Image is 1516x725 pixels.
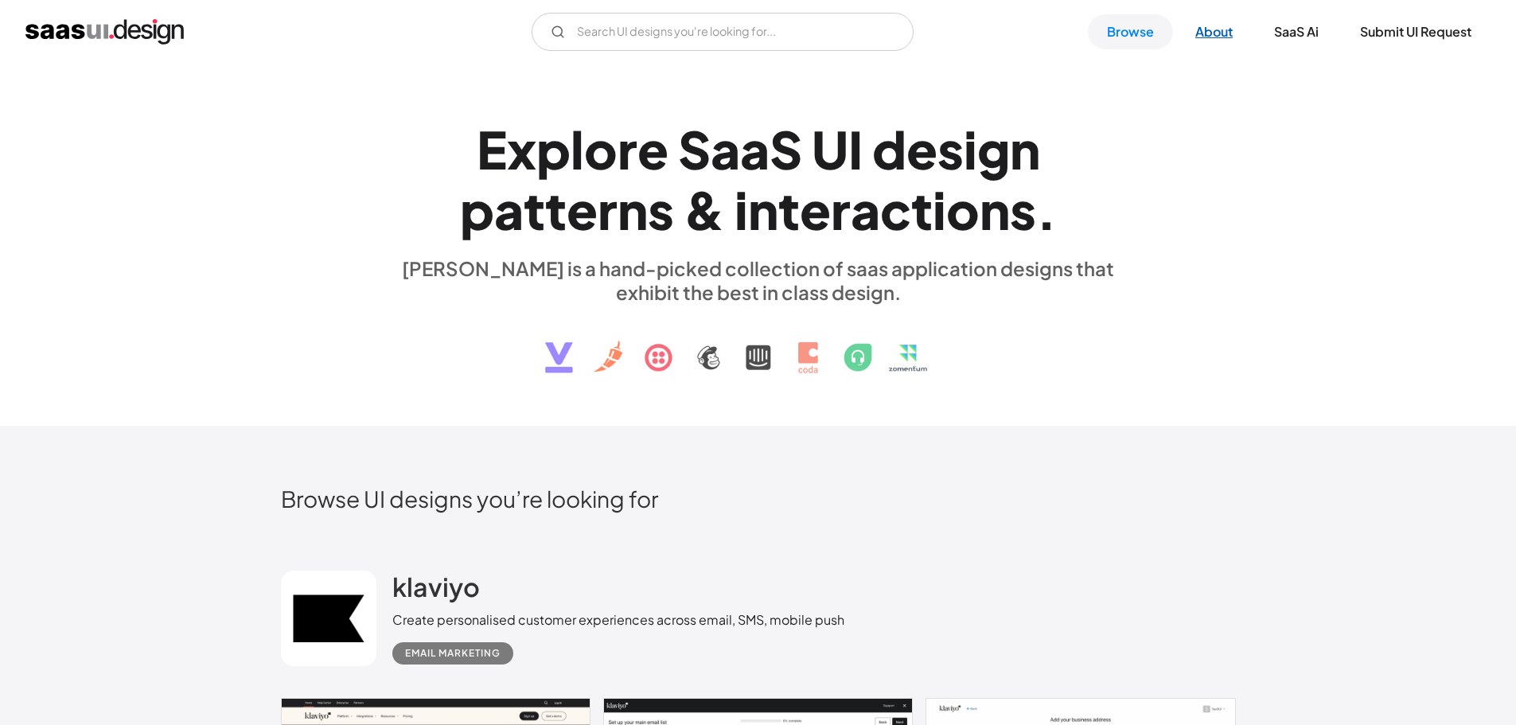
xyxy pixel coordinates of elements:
[1255,14,1338,49] a: SaaS Ai
[872,119,906,180] div: d
[25,19,184,45] a: home
[980,179,1010,240] div: n
[770,119,802,180] div: S
[964,119,977,180] div: i
[598,179,618,240] div: r
[1341,14,1491,49] a: Submit UI Request
[524,179,545,240] div: t
[392,256,1124,304] div: [PERSON_NAME] is a hand-picked collection of saas application designs that exhibit the best in cl...
[392,610,844,630] div: Create personalised customer experiences across email, SMS, mobile push
[684,179,725,240] div: &
[392,571,480,610] a: klaviyo
[748,179,778,240] div: n
[460,179,494,240] div: p
[405,644,501,663] div: Email Marketing
[532,13,914,51] form: Email Form
[831,179,851,240] div: r
[740,119,770,180] div: a
[937,119,964,180] div: s
[848,119,863,180] div: I
[946,179,980,240] div: o
[517,304,1000,387] img: text, icon, saas logo
[648,179,674,240] div: s
[906,119,937,180] div: e
[281,485,1236,513] h2: Browse UI designs you’re looking for
[911,179,933,240] div: t
[851,179,880,240] div: a
[571,119,584,180] div: l
[584,119,618,180] div: o
[1088,14,1173,49] a: Browse
[637,119,668,180] div: e
[392,571,480,602] h2: klaviyo
[1010,119,1040,180] div: n
[618,119,637,180] div: r
[678,119,711,180] div: S
[1036,179,1057,240] div: .
[977,119,1010,180] div: g
[778,179,800,240] div: t
[477,119,507,180] div: E
[545,179,567,240] div: t
[800,179,831,240] div: e
[1176,14,1252,49] a: About
[933,179,946,240] div: i
[392,119,1124,241] h1: Explore SaaS UI design patterns & interactions.
[536,119,571,180] div: p
[1010,179,1036,240] div: s
[532,13,914,51] input: Search UI designs you're looking for...
[567,179,598,240] div: e
[880,179,911,240] div: c
[494,179,524,240] div: a
[735,179,748,240] div: i
[507,119,536,180] div: x
[618,179,648,240] div: n
[812,119,848,180] div: U
[711,119,740,180] div: a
